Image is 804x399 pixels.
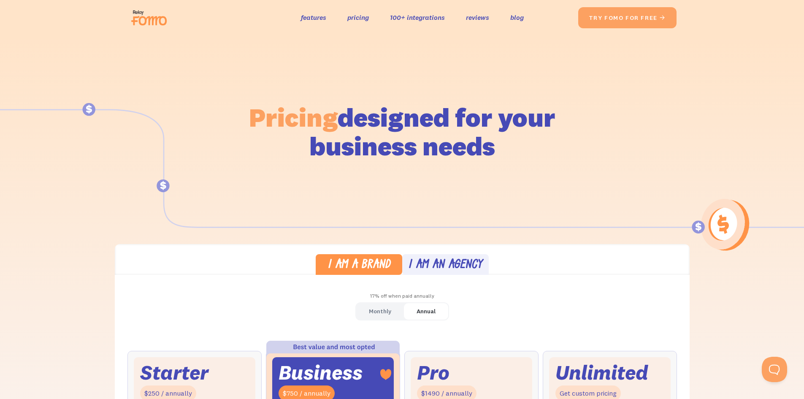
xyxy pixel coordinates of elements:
div: Business [279,364,363,382]
a: 100+ integrations [390,11,445,24]
div: Monthly [369,305,391,318]
a: try fomo for free [578,7,677,28]
div: Unlimited [555,364,648,382]
h1: designed for your business needs [249,103,556,160]
a: pricing [347,11,369,24]
span:  [659,14,666,22]
a: features [301,11,326,24]
a: reviews [466,11,489,24]
a: blog [510,11,524,24]
span: Pricing [249,101,338,133]
div: Annual [417,305,436,318]
iframe: Toggle Customer Support [762,357,787,382]
div: I am a brand [328,259,390,271]
div: 17% off when paid annually [115,290,690,302]
div: Starter [140,364,208,382]
div: I am an agency [408,259,482,271]
div: Pro [417,364,449,382]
